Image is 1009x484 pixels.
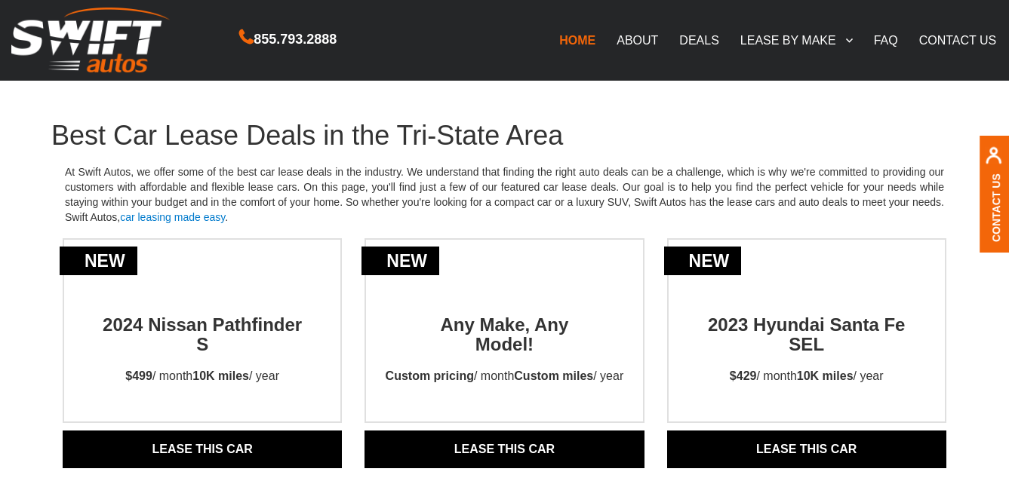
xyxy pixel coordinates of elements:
[51,151,958,238] p: At Swift Autos, we offer some of the best car lease deals in the industry. We understand that fin...
[990,173,1002,242] a: Contact Us
[700,288,913,355] h2: 2023 Hyundai Santa Fe SEL
[372,354,638,399] p: / month / year
[669,24,729,56] a: DEALS
[863,24,909,56] a: FAQ
[125,369,152,382] strong: $499
[51,121,958,151] h1: Best Car Lease Deals in the Tri-State Area
[667,430,946,468] a: Lease THIS CAR
[370,288,638,400] a: newAny Make, AnyModel!Custom pricing/ monthCustom miles/ year
[985,146,1002,173] img: contact us, iconuser
[398,288,611,355] h2: Any Make, Any Model!
[63,430,342,468] a: Lease THIS CAR
[672,288,941,400] a: new2023 Hyundai Santa Fe SEL$429/ month10K miles/ year
[192,369,249,382] strong: 10K miles
[60,247,137,276] div: new
[730,24,863,56] a: LEASE BY MAKE
[112,354,293,399] p: / month / year
[239,33,337,46] a: 855.793.2888
[96,288,309,355] h2: 2024 Nissan Pathfinder S
[730,369,757,382] strong: $429
[716,354,897,399] p: / month / year
[664,247,742,276] div: new
[514,369,593,382] strong: Custom miles
[254,29,337,51] span: 855.793.2888
[361,247,439,276] div: new
[909,24,1007,56] a: CONTACT US
[120,211,225,223] a: car leasing made easy
[606,24,669,56] a: ABOUT
[11,8,170,73] img: Swift Autos
[549,24,606,56] a: HOME
[68,288,337,400] a: new2024 Nissan Pathfinder S$499/ month10K miles/ year
[365,430,644,468] a: Lease THIS CAR
[797,369,854,382] strong: 10K miles
[386,369,474,382] strong: Custom pricing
